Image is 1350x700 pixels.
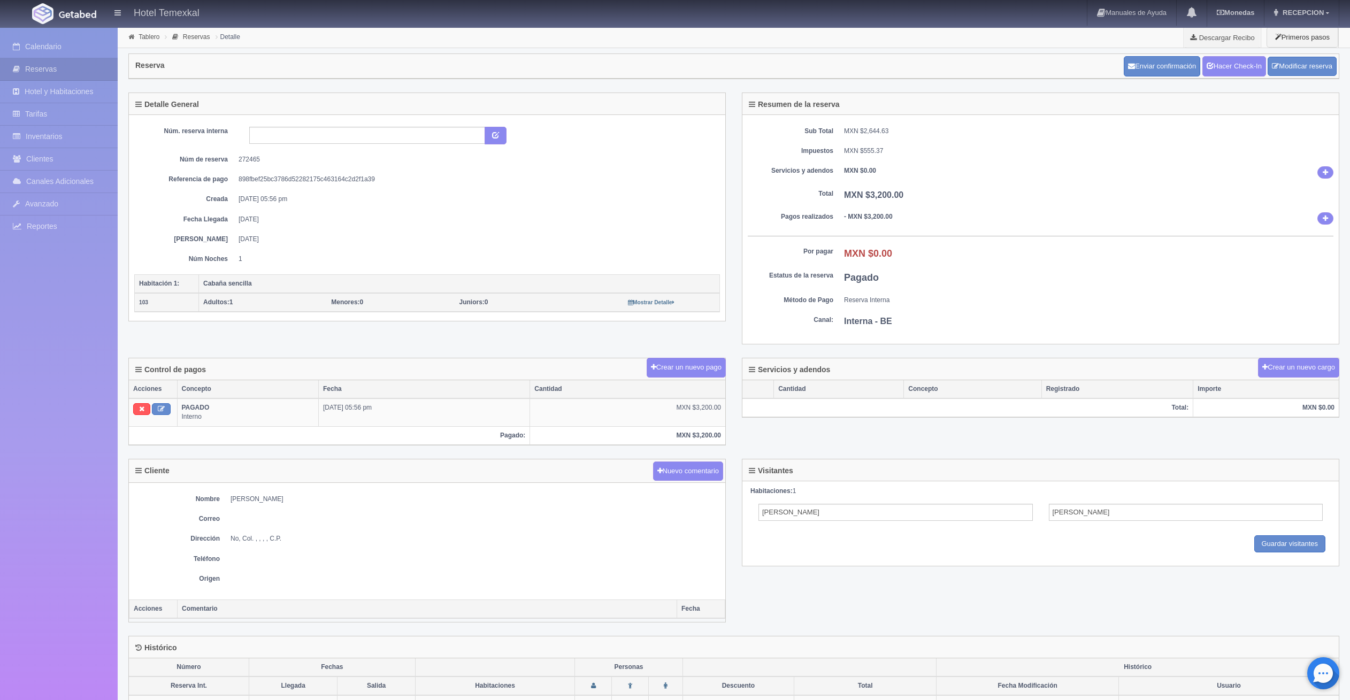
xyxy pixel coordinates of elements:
dd: 272465 [239,155,712,164]
small: Mostrar Detalle [628,299,674,305]
th: Usuario [1119,676,1339,695]
img: Getabed [59,10,96,18]
a: Mostrar Detalle [628,298,674,306]
dt: Sub Total [748,127,833,136]
input: Nombre del Adulto [758,504,1033,521]
strong: Habitaciones: [750,487,793,495]
span: 1 [203,298,233,306]
th: Número [129,658,249,676]
dt: Dirección [134,534,220,543]
dt: Método de Pago [748,296,833,305]
dd: 898fbef25bc3786d52282175c463164c2d2f1a39 [239,175,712,184]
h4: Control de pagos [135,366,206,374]
dt: Núm Noches [142,255,228,264]
td: Interno [177,398,318,426]
li: Detalle [213,32,243,42]
a: Hacer Check-In [1202,56,1266,76]
dd: Reserva Interna [844,296,1333,305]
th: Cantidad [530,380,725,398]
dt: Pagos realizados [748,212,833,221]
dt: Nombre [134,495,220,504]
a: Tablero [139,33,159,41]
th: Acciones [129,599,178,618]
th: Registrado [1041,380,1193,398]
td: [DATE] 05:56 pm [318,398,530,426]
th: MXN $0.00 [1193,398,1339,417]
th: Fecha Modificación [937,676,1119,695]
th: Concepto [904,380,1041,398]
b: - MXN $3,200.00 [844,213,893,220]
img: Getabed [32,3,53,24]
dt: Por pagar [748,247,833,256]
dt: Referencia de pago [142,175,228,184]
th: Importe [1193,380,1339,398]
b: PAGADO [182,404,210,411]
dt: Fecha Llegada [142,215,228,224]
th: Fechas [249,658,415,676]
button: Crear un nuevo pago [647,358,726,378]
th: Comentario [178,599,677,618]
th: Cabaña sencilla [199,274,720,293]
h4: Cliente [135,467,170,475]
th: Salida [337,676,415,695]
th: Pagado: [129,426,530,444]
th: Total [794,676,936,695]
dd: MXN $2,644.63 [844,127,1333,136]
th: Acciones [129,380,177,398]
span: 0 [331,298,363,306]
span: 0 [459,298,488,306]
strong: Menores: [331,298,359,306]
small: 103 [139,299,148,305]
th: Total: [742,398,1193,417]
dt: Total [748,189,833,198]
b: Interna - BE [844,317,892,326]
a: Modificar reserva [1268,57,1337,76]
th: Fecha [318,380,530,398]
dt: Origen [134,574,220,583]
b: Pagado [844,272,879,283]
h4: Servicios y adendos [749,366,830,374]
button: Nuevo comentario [653,461,724,481]
span: RECEPCION [1280,9,1324,17]
h4: Histórico [135,644,177,652]
dd: [DATE] 05:56 pm [239,195,712,204]
dt: Estatus de la reserva [748,271,833,280]
th: Fecha [677,599,725,618]
th: MXN $3,200.00 [530,426,725,444]
b: MXN $0.00 [844,167,876,174]
dt: Teléfono [134,555,220,564]
th: Habitaciones [415,676,574,695]
dd: MXN $555.37 [844,147,1333,156]
h4: Visitantes [749,467,793,475]
th: Descuento [682,676,794,695]
strong: Juniors: [459,298,485,306]
td: MXN $3,200.00 [530,398,725,426]
dd: No, Col. , , , , C.P. [231,534,720,543]
b: Habitación 1: [139,280,179,287]
button: Primeros pasos [1267,27,1338,48]
b: Monedas [1217,9,1254,17]
div: 1 [750,487,1331,496]
dt: [PERSON_NAME] [142,235,228,244]
a: Reservas [183,33,210,41]
dt: Correo [134,514,220,524]
dd: [PERSON_NAME] [231,495,720,504]
button: Enviar confirmación [1124,56,1200,76]
a: Descargar Recibo [1184,27,1261,48]
dd: 1 [239,255,712,264]
dt: Impuestos [748,147,833,156]
th: Cantidad [774,380,904,398]
dt: Núm. reserva interna [142,127,228,136]
b: MXN $3,200.00 [844,190,903,199]
dt: Núm de reserva [142,155,228,164]
dt: Canal: [748,316,833,325]
strong: Adultos: [203,298,229,306]
th: Llegada [249,676,337,695]
th: Personas [575,658,683,676]
dd: [DATE] [239,215,712,224]
b: MXN $0.00 [844,248,892,259]
th: Histórico [937,658,1339,676]
h4: Detalle General [135,101,199,109]
th: Concepto [177,380,318,398]
h4: Hotel Temexkal [134,5,200,19]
